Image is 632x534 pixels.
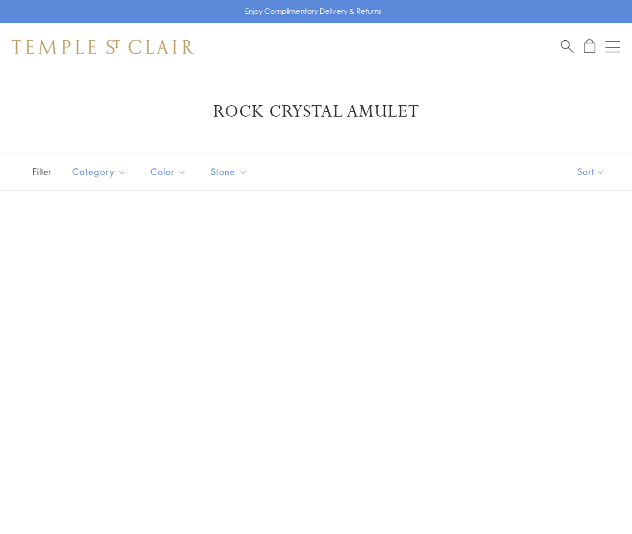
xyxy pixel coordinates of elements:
[12,40,194,54] img: Temple St. Clair
[606,40,620,54] button: Open navigation
[202,158,256,185] button: Stone
[63,158,135,185] button: Category
[30,101,602,123] h1: Rock Crystal Amulet
[550,153,632,190] button: Show sort by
[561,39,574,54] a: Search
[205,164,256,179] span: Stone
[245,5,382,17] p: Enjoy Complimentary Delivery & Returns
[66,164,135,179] span: Category
[141,158,196,185] button: Color
[584,39,595,54] a: Open Shopping Bag
[144,164,196,179] span: Color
